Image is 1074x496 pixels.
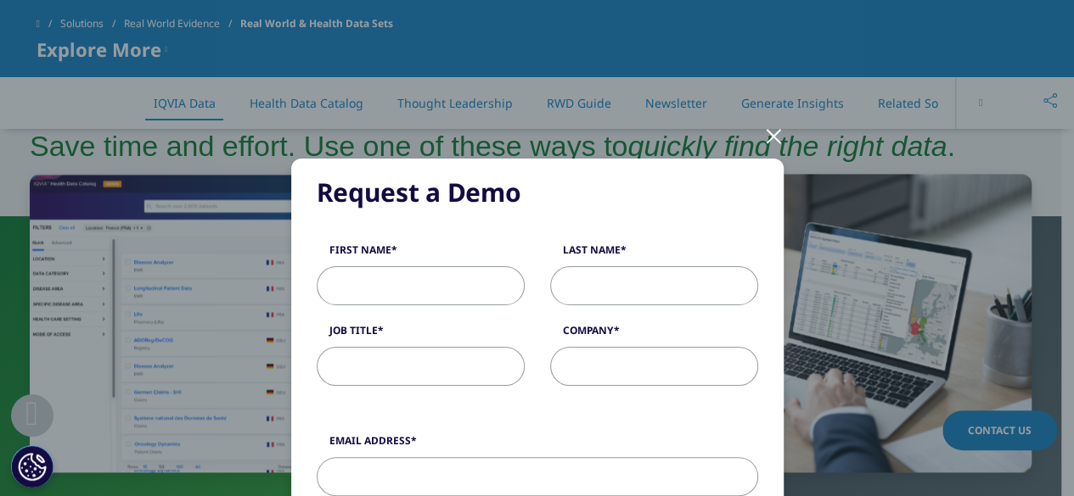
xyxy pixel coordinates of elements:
[317,242,525,266] label: First Name
[317,323,525,347] label: Job Title
[550,323,758,347] label: Company
[11,445,53,488] button: Cookie Settings
[550,242,758,266] label: Last Name
[317,176,758,209] h5: Request a Demo
[317,433,758,457] label: Email Address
